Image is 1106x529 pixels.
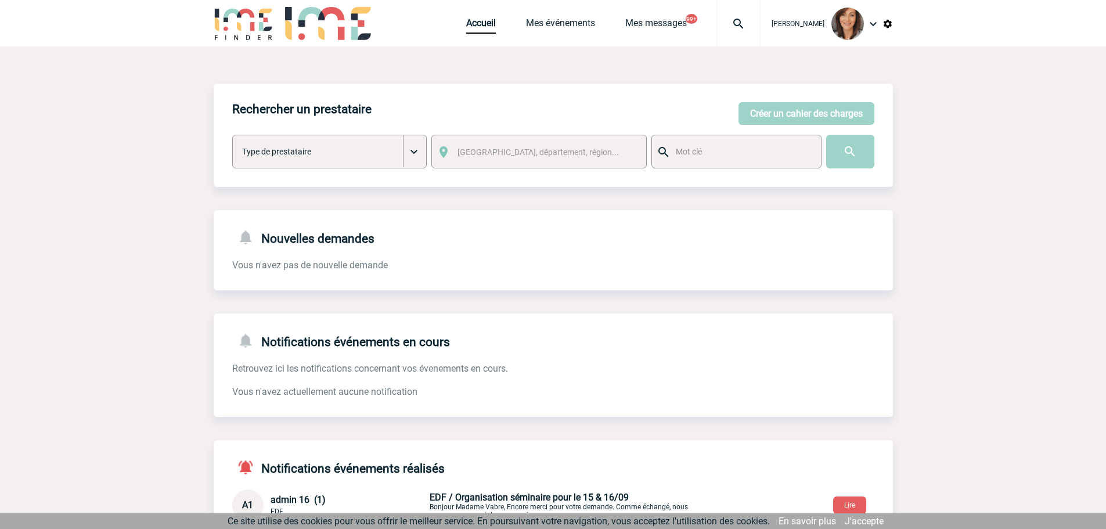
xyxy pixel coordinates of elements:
[686,14,697,24] button: 99+
[430,492,629,503] span: EDF / Organisation séminaire pour le 15 & 16/09
[232,332,450,349] h4: Notifications événements en cours
[237,459,261,476] img: notifications-active-24-px-r.png
[214,7,274,40] img: IME-Finder
[457,147,619,157] span: [GEOGRAPHIC_DATA], département, région...
[232,363,508,374] span: Retrouvez ici les notifications concernant vos évenements en cours.
[237,229,261,246] img: notifications-24-px-g.png
[430,492,702,519] p: Bonjour Madame Vabre, Encore merci pour votre demande. Comme échangé, nous sommes au regret de ne...
[228,516,770,527] span: Ce site utilise des cookies pour vous offrir le meilleur service. En poursuivant votre navigation...
[824,499,876,510] a: Lire
[271,508,283,516] span: EDF
[232,229,374,246] h4: Nouvelles demandes
[237,332,261,349] img: notifications-24-px-g.png
[232,260,388,271] span: Vous n'avez pas de nouvelle demande
[772,20,824,28] span: [PERSON_NAME]
[625,17,687,34] a: Mes messages
[466,17,496,34] a: Accueil
[232,490,893,521] div: Conversation privée : Client - Agence
[232,102,372,116] h4: Rechercher un prestataire
[845,516,884,527] a: J'accepte
[242,499,253,510] span: A1
[232,386,417,397] span: Vous n'avez actuellement aucune notification
[826,135,874,168] input: Submit
[526,17,595,34] a: Mes événements
[779,516,836,527] a: En savoir plus
[232,459,445,476] h4: Notifications événements réalisés
[673,144,810,159] input: Mot clé
[232,499,702,510] a: A1 admin 16 (1) EDF EDF / Organisation séminaire pour le 15 & 16/09Bonjour Madame Vabre, Encore m...
[831,8,864,40] img: 103585-1.jpg
[833,496,866,514] button: Lire
[271,494,326,505] span: admin 16 (1)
